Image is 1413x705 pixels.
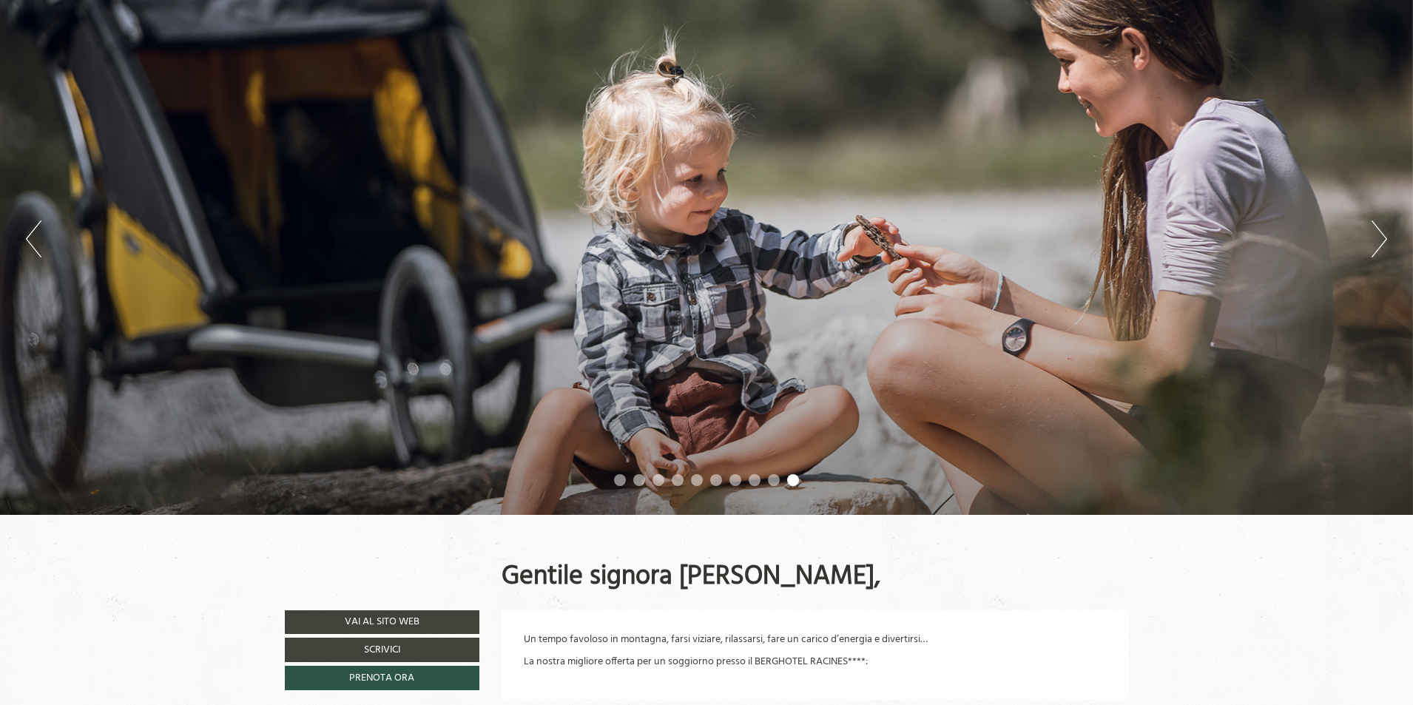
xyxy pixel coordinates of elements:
[502,563,880,593] h1: Gentile signora [PERSON_NAME],
[1372,220,1387,257] button: Next
[285,638,479,662] a: Scrivici
[285,610,479,634] a: Vai al sito web
[285,666,479,690] a: Prenota ora
[524,633,1107,647] p: Un tempo favoloso in montagna, farsi viziare, rilassarsi, fare un carico d’energia e divertirsi…
[26,220,41,257] button: Previous
[524,655,1107,669] p: La nostra migliore offerta per un soggiorno presso il BERGHOTEL RACINES****:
